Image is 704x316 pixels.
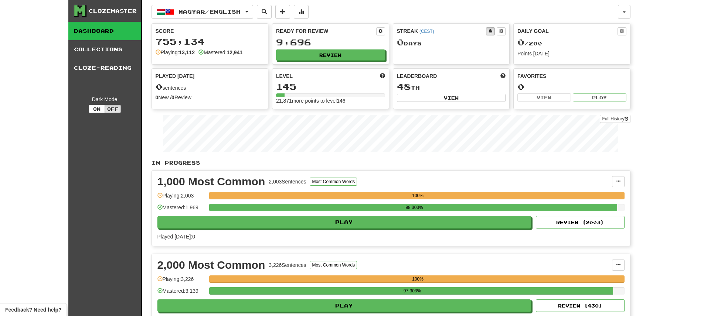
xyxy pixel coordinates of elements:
div: Playing: [156,49,195,56]
span: 0 [517,37,524,47]
div: New / Review [156,94,265,101]
a: Full History [600,115,630,123]
span: Level [276,72,293,80]
a: Cloze-Reading [68,59,141,77]
span: Played [DATE] [156,72,195,80]
div: 21,871 more points to level 146 [276,97,385,104]
div: 2,000 Most Common [157,260,265,271]
div: 1,000 Most Common [157,176,265,187]
span: 0 [156,81,163,92]
button: Off [105,105,121,113]
a: (CEST) [419,29,434,34]
div: 97.303% [211,287,613,295]
button: Play [157,216,531,229]
span: This week in points, UTC [500,72,506,80]
strong: 12,941 [227,49,242,55]
button: Magyar/English [152,5,253,19]
button: Most Common Words [310,261,357,269]
button: On [89,105,105,113]
span: Played [DATE]: 0 [157,234,195,240]
button: Play [573,93,626,102]
strong: 0 [171,95,174,100]
div: Points [DATE] [517,50,626,57]
div: Score [156,27,265,35]
div: Playing: 2,003 [157,192,205,204]
button: View [397,94,506,102]
button: Add sentence to collection [275,5,290,19]
div: 100% [211,192,625,199]
div: 145 [276,82,385,91]
div: Day s [397,38,506,47]
span: 0 [397,37,404,47]
strong: 0 [156,95,159,100]
span: Leaderboard [397,72,437,80]
div: 100% [211,275,625,283]
p: In Progress [152,159,630,166]
button: Review (2003) [536,216,625,229]
div: 3,226 Sentences [269,261,306,269]
div: Favorites [517,72,626,80]
button: View [517,93,571,102]
div: Clozemaster [89,7,137,15]
button: Play [157,299,531,312]
div: Dark Mode [74,96,136,103]
div: Daily Goal [517,27,618,35]
div: th [397,82,506,92]
span: Open feedback widget [5,306,61,313]
button: Most Common Words [310,178,357,186]
div: Ready for Review [276,27,376,35]
div: 98.303% [211,204,618,211]
div: Playing: 3,226 [157,275,205,288]
div: Mastered: [198,49,242,56]
strong: 13,112 [179,49,195,55]
div: sentences [156,82,265,92]
a: Dashboard [68,22,141,40]
div: Streak [397,27,486,35]
div: 0 [517,82,626,91]
span: 48 [397,81,411,92]
span: Magyar / English [178,8,241,15]
button: Review (430) [536,299,625,312]
span: Score more points to level up [380,72,385,80]
div: 2,003 Sentences [269,178,306,185]
div: 755,134 [156,37,265,46]
button: Search sentences [257,5,272,19]
a: Collections [68,40,141,59]
div: Mastered: 1,969 [157,204,205,216]
button: More stats [294,5,309,19]
div: 9,696 [276,38,385,47]
button: Review [276,49,385,61]
span: / 200 [517,40,542,47]
div: Mastered: 3,139 [157,287,205,299]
